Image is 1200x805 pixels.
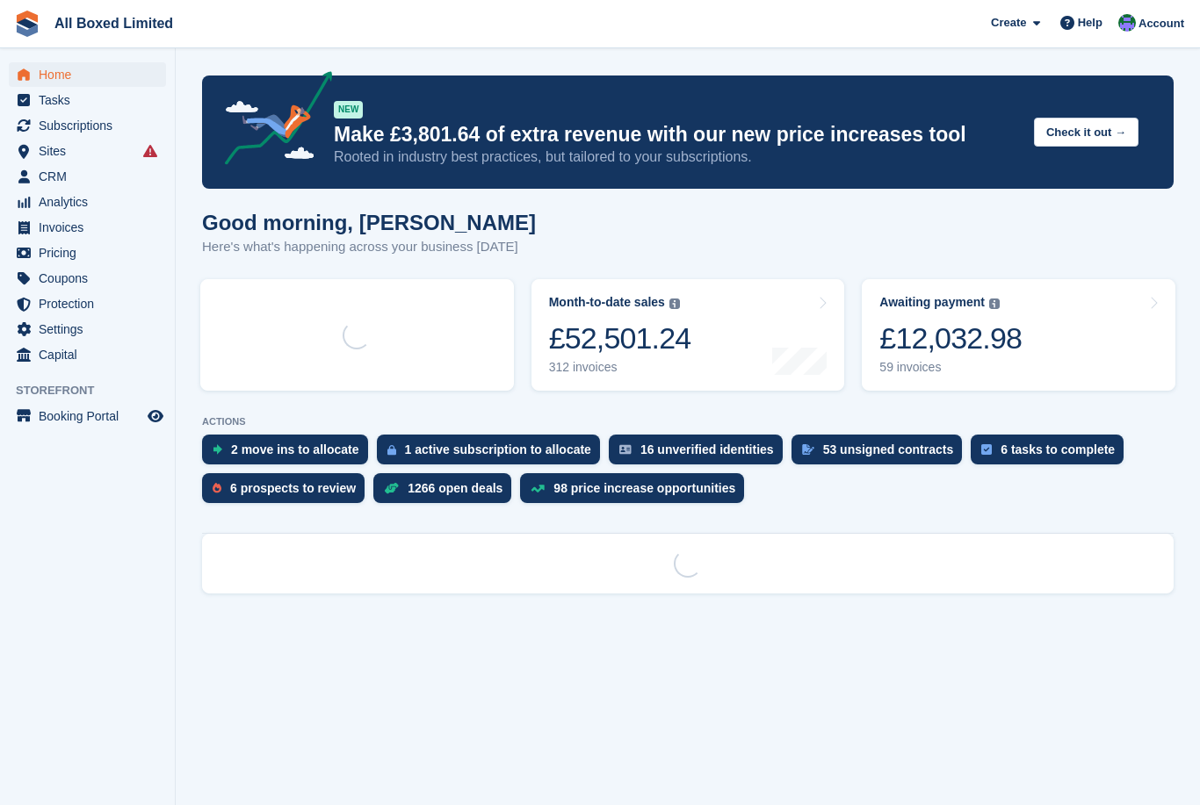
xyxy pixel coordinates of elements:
[39,215,144,240] span: Invoices
[553,481,735,495] div: 98 price increase opportunities
[231,442,359,456] div: 2 move ins to allocate
[14,11,40,37] img: stora-icon-8386f47178a22dfd0bd8f6a31ec36ba5ce8667c1dd55bd0f319d3a0aa187defe.svg
[9,215,166,240] a: menu
[1139,15,1184,32] span: Account
[213,483,221,493] img: prospect-51fa495bee0391a8d652442698ab0144808aea92771e9ea1ae160a38d050c398.svg
[387,444,396,456] img: active_subscription_to_allocate_icon-d502201f5373d7db506a760aba3b589e785aa758c864c3986d89f69b8ff3...
[792,435,972,473] a: 53 unsigned contracts
[202,416,1174,428] p: ACTIONS
[549,320,691,356] div: £52,501.24
[202,211,536,234] h1: Good morning, [PERSON_NAME]
[39,88,144,112] span: Tasks
[879,360,1022,375] div: 59 invoices
[1001,442,1115,456] div: 6 tasks to complete
[9,404,166,428] a: menu
[145,406,166,427] a: Preview store
[879,320,1022,356] div: £12,032.98
[531,485,545,492] img: price_increase_opportunities-93ffe204e8149a01c8c9dc8f82e8f89637d9d84a8eef4429ea346261dce0b2c0.svg
[334,147,1020,167] p: Rooted in industry best practices, but tailored to your subscriptions.
[619,444,632,455] img: verify_identity-adf6edd0f0f0b5bbfe63781bf79b02c33cf7c696d77639b501bdc392416b5a36.svg
[991,14,1026,32] span: Create
[334,122,1020,147] p: Make £3,801.64 of extra revenue with our new price increases tool
[971,435,1132,473] a: 6 tasks to complete
[802,444,814,455] img: contract_signature_icon-13c848040528278c33f63329250d36e43548de30e8caae1d1a13099fd9432cc5.svg
[9,241,166,265] a: menu
[9,342,166,367] a: menu
[9,291,166,316] a: menu
[408,481,502,495] div: 1266 open deals
[9,139,166,163] a: menu
[1034,118,1139,147] button: Check it out →
[823,442,954,456] div: 53 unsigned contracts
[981,444,992,455] img: task-75834270c22a3079a89374b754ae025e5fb1db73e45f91037f5363f120a921f8.svg
[9,317,166,341] a: menu
[39,342,144,367] span: Capital
[373,473,520,512] a: 1266 open deals
[879,295,985,310] div: Awaiting payment
[47,9,180,38] a: All Boxed Limited
[39,113,144,138] span: Subscriptions
[549,360,691,375] div: 312 invoices
[230,481,356,495] div: 6 prospects to review
[202,237,536,257] p: Here's what's happening across your business [DATE]
[405,442,591,456] div: 1 active subscription to allocate
[384,482,399,494] img: deal-1b604bf984904fb50ccaf53a9ad4b4a5d6e5aea283cecdc64d6e3604feb123c2.svg
[609,435,792,473] a: 16 unverified identities
[39,139,144,163] span: Sites
[9,113,166,138] a: menu
[1078,14,1102,32] span: Help
[640,442,774,456] div: 16 unverified identities
[39,291,144,316] span: Protection
[9,266,166,291] a: menu
[16,382,175,399] span: Storefront
[143,144,157,158] i: Smart entry sync failures have occurred
[39,317,144,341] span: Settings
[9,88,166,112] a: menu
[39,164,144,189] span: CRM
[39,404,144,428] span: Booking Portal
[549,295,665,310] div: Month-to-date sales
[862,279,1175,391] a: Awaiting payment £12,032.98 59 invoices
[669,298,680,309] img: icon-info-grey-7440780725fd019a000dd9b08b2336e03edf1995a4989e88bcd33f0948082b44.svg
[39,62,144,87] span: Home
[9,190,166,214] a: menu
[39,241,144,265] span: Pricing
[39,190,144,214] span: Analytics
[377,435,609,473] a: 1 active subscription to allocate
[213,444,222,455] img: move_ins_to_allocate_icon-fdf77a2bb77ea45bf5b3d319d69a93e2d87916cf1d5bf7949dd705db3b84f3ca.svg
[202,435,377,473] a: 2 move ins to allocate
[1118,14,1136,32] img: Liam Spencer
[39,266,144,291] span: Coupons
[531,279,845,391] a: Month-to-date sales £52,501.24 312 invoices
[334,101,363,119] div: NEW
[202,473,373,512] a: 6 prospects to review
[9,62,166,87] a: menu
[9,164,166,189] a: menu
[520,473,753,512] a: 98 price increase opportunities
[210,71,333,171] img: price-adjustments-announcement-icon-8257ccfd72463d97f412b2fc003d46551f7dbcb40ab6d574587a9cd5c0d94...
[989,298,1000,309] img: icon-info-grey-7440780725fd019a000dd9b08b2336e03edf1995a4989e88bcd33f0948082b44.svg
